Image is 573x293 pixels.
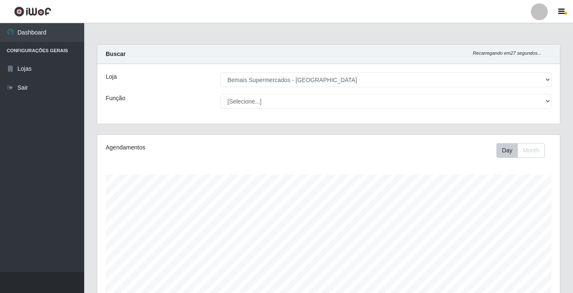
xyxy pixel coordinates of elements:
[496,143,518,158] button: Day
[106,143,284,152] div: Agendamentos
[106,72,117,81] label: Loja
[106,94,125,103] label: Função
[496,143,552,158] div: Toolbar with button groups
[496,143,545,158] div: First group
[14,6,51,17] img: CoreUI Logo
[473,51,541,56] i: Recarregando em 27 segundos...
[517,143,545,158] button: Month
[106,51,125,57] strong: Buscar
